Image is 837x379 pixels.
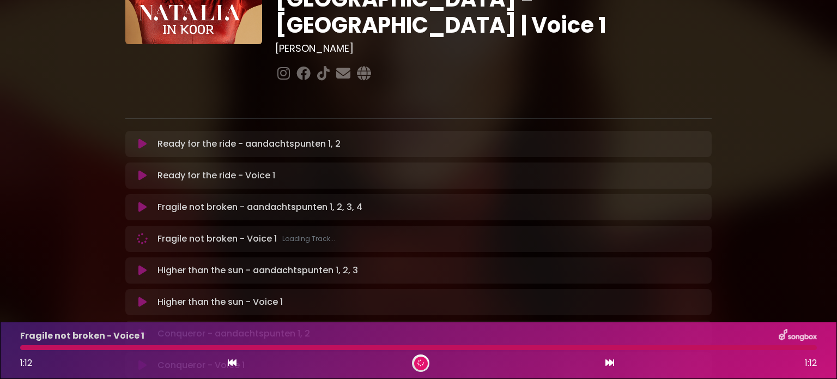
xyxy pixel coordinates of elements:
p: Fragile not broken - Voice 1 [20,329,144,342]
p: Higher than the sun - aandachtspunten 1, 2, 3 [157,264,358,277]
img: songbox-logo-white.png [779,329,817,343]
p: Ready for the ride - aandachtspunten 1, 2 [157,137,341,151]
h3: [PERSON_NAME] [275,43,712,55]
p: Ready for the ride - Voice 1 [157,169,275,182]
span: Loading Track... [282,234,335,244]
p: Fragile not broken - Voice 1 [157,232,335,245]
p: Fragile not broken - aandachtspunten 1, 2, 3, 4 [157,201,362,214]
span: 1:12 [20,357,32,369]
p: Higher than the sun - Voice 1 [157,296,283,309]
span: 1:12 [805,357,817,370]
